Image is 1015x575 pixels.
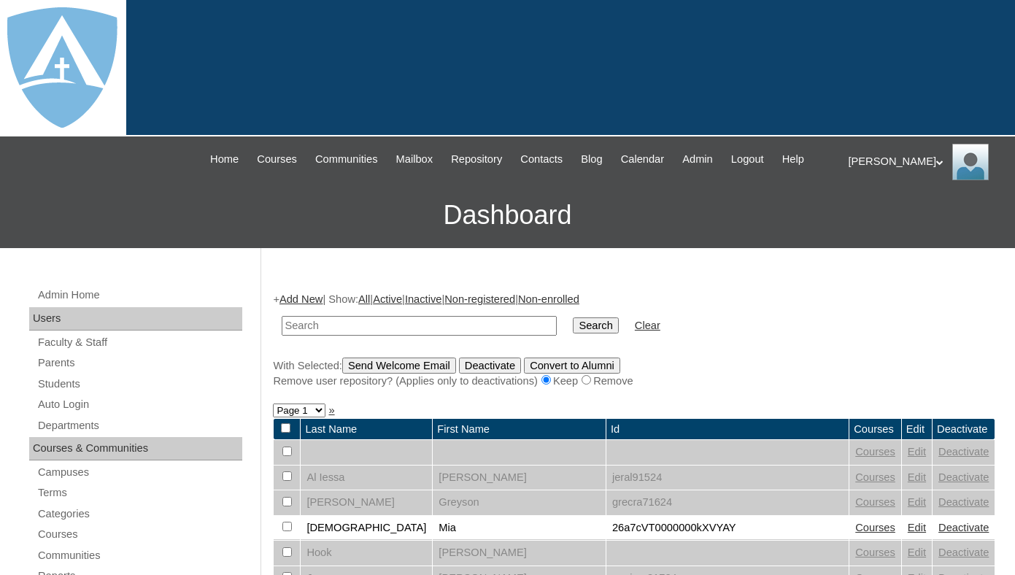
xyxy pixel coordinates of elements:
td: First Name [433,419,606,440]
a: Courses [855,496,895,508]
td: [PERSON_NAME] [301,490,432,515]
input: Search [282,316,557,336]
td: [DEMOGRAPHIC_DATA] [301,516,432,541]
td: Courses [849,419,901,440]
a: Courses [855,471,895,483]
span: Contacts [520,151,563,168]
input: Convert to Alumni [524,358,620,374]
span: Help [782,151,804,168]
a: Parents [36,354,242,372]
span: Communities [315,151,378,168]
a: Deactivate [938,471,989,483]
div: + | Show: | | | | [273,292,995,388]
a: Logout [724,151,771,168]
input: Send Welcome Email [342,358,456,374]
td: Mia [433,516,606,541]
a: Deactivate [938,522,989,533]
a: Courses [36,525,242,544]
a: Add New [279,293,323,305]
input: Search [573,317,618,333]
a: Edit [908,496,926,508]
td: Last Name [301,419,432,440]
td: [PERSON_NAME] [433,466,606,490]
div: Courses & Communities [29,437,242,460]
a: All [358,293,370,305]
input: Deactivate [459,358,521,374]
a: Auto Login [36,395,242,414]
a: » [328,404,334,416]
a: Inactive [405,293,442,305]
a: Communities [36,547,242,565]
a: Courses [855,547,895,558]
span: Repository [451,151,502,168]
a: Blog [574,151,609,168]
span: Blog [581,151,602,168]
a: Home [203,151,246,168]
a: Communities [308,151,385,168]
a: Terms [36,484,242,502]
a: Campuses [36,463,242,482]
span: Mailbox [396,151,433,168]
td: [PERSON_NAME] [433,541,606,566]
a: Students [36,375,242,393]
a: Categories [36,505,242,523]
img: logo-white.png [7,7,117,128]
a: Clear [635,320,660,331]
a: Admin [675,151,720,168]
td: Greyson [433,490,606,515]
a: Mailbox [389,151,441,168]
a: Courses [855,522,895,533]
a: Edit [908,522,926,533]
td: Edit [902,419,932,440]
div: Users [29,307,242,331]
span: Logout [731,151,764,168]
td: jeral91524 [606,466,849,490]
td: 26a7cVT0000000kXVYAY [606,516,849,541]
a: Courses [250,151,304,168]
div: Remove user repository? (Applies only to deactivations) Keep Remove [273,374,995,389]
a: Deactivate [938,547,989,558]
a: Courses [855,446,895,458]
h3: Dashboard [7,182,1008,248]
a: Departments [36,417,242,435]
a: Contacts [513,151,570,168]
a: Deactivate [938,496,989,508]
img: Thomas Lambert [952,144,989,180]
span: Courses [257,151,297,168]
a: Faculty & Staff [36,333,242,352]
div: With Selected: [273,358,995,389]
a: Non-enrolled [518,293,579,305]
span: Home [210,151,239,168]
td: Deactivate [933,419,995,440]
td: Al Iessa [301,466,432,490]
td: Hook [301,541,432,566]
a: Edit [908,446,926,458]
a: Repository [444,151,509,168]
a: Edit [908,547,926,558]
span: Calendar [621,151,664,168]
td: Id [606,419,849,440]
a: Non-registered [444,293,515,305]
a: Help [775,151,811,168]
a: Edit [908,471,926,483]
span: Admin [682,151,713,168]
a: Calendar [614,151,671,168]
td: grecra71624 [606,490,849,515]
div: [PERSON_NAME] [849,144,1001,180]
a: Admin Home [36,286,242,304]
a: Active [373,293,402,305]
a: Deactivate [938,446,989,458]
